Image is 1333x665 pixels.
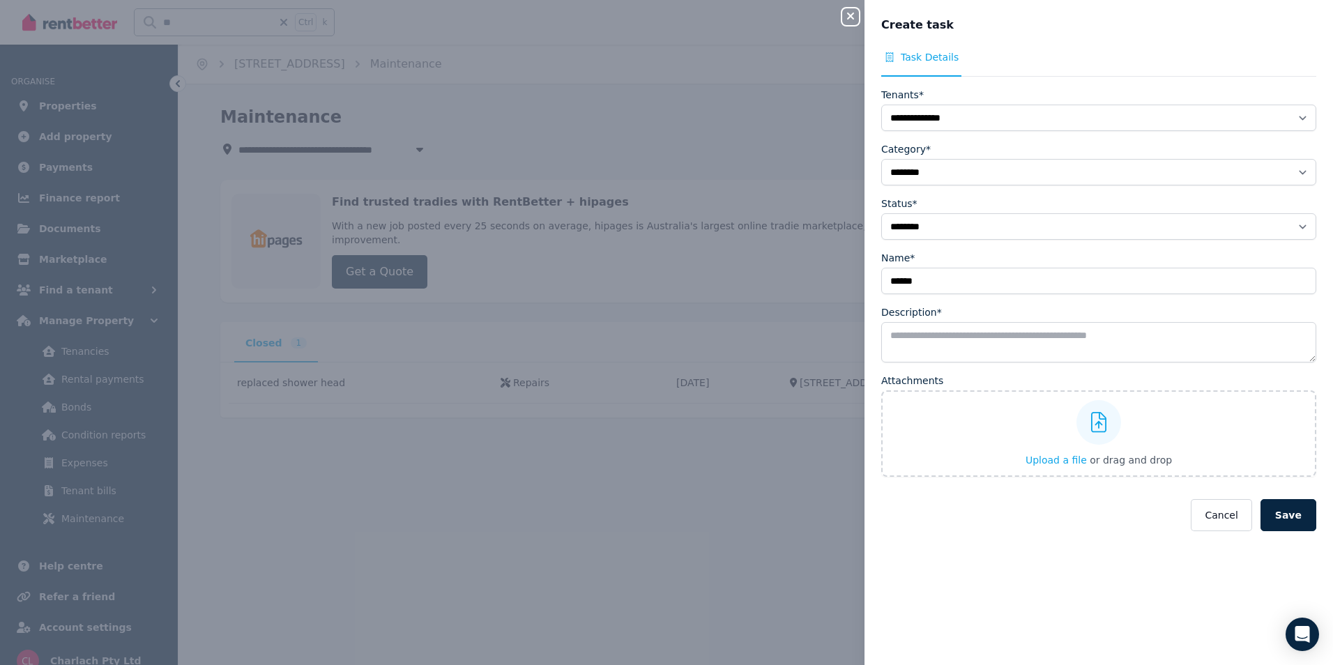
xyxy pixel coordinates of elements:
[881,142,931,156] label: Category*
[1191,499,1251,531] button: Cancel
[1286,618,1319,651] div: Open Intercom Messenger
[881,197,917,211] label: Status*
[881,88,924,102] label: Tenants*
[1260,499,1316,531] button: Save
[881,17,954,33] span: Create task
[901,50,959,64] span: Task Details
[881,305,942,319] label: Description*
[881,50,1316,77] nav: Tabs
[881,374,943,388] label: Attachments
[1026,454,1087,466] span: Upload a file
[1026,453,1172,467] button: Upload a file or drag and drop
[881,251,915,265] label: Name*
[1090,454,1172,466] span: or drag and drop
